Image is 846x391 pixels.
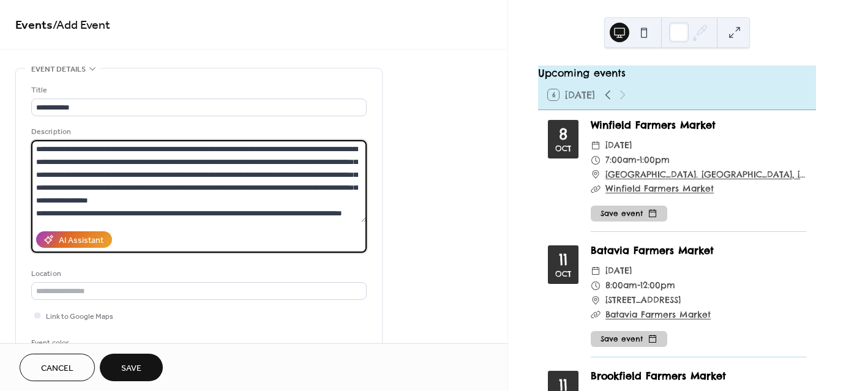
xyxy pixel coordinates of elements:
[605,264,632,278] span: [DATE]
[31,125,364,138] div: Description
[591,264,601,278] div: ​
[591,244,714,256] a: Batavia Farmers Market
[605,138,632,153] span: [DATE]
[591,308,601,322] div: ​
[591,278,601,293] div: ​
[31,267,364,280] div: Location
[59,234,103,247] div: AI Assistant
[15,13,53,37] a: Events
[591,168,601,182] div: ​
[637,278,640,293] span: -
[31,84,364,97] div: Title
[559,252,567,267] div: 11
[605,309,711,320] a: Batavia Farmers Market
[591,331,667,347] button: Save event
[20,354,95,381] button: Cancel
[100,354,163,381] button: Save
[538,65,816,80] div: Upcoming events
[591,138,601,153] div: ​
[591,206,667,222] button: Save event
[591,153,601,168] div: ​
[605,278,637,293] span: 8:00am
[555,270,571,278] div: Oct
[53,13,110,37] span: / Add Event
[605,183,714,194] a: Winfield Farmers Market
[31,63,86,76] span: Event details
[41,362,73,375] span: Cancel
[591,119,716,131] a: Winfield Farmers Market
[640,278,675,293] span: 12:00pm
[605,168,806,182] a: [GEOGRAPHIC_DATA]. [GEOGRAPHIC_DATA], [GEOGRAPHIC_DATA]
[121,362,141,375] span: Save
[640,153,670,168] span: 1:00pm
[637,153,640,168] span: -
[605,153,637,168] span: 7:00am
[605,293,681,308] span: [STREET_ADDRESS]
[36,231,112,248] button: AI Assistant
[591,370,726,382] a: Brookfield Farmers Market
[591,182,601,196] div: ​
[555,144,571,152] div: Oct
[46,310,113,323] span: Link to Google Maps
[559,127,567,142] div: 8
[31,337,123,349] div: Event color
[591,293,601,308] div: ​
